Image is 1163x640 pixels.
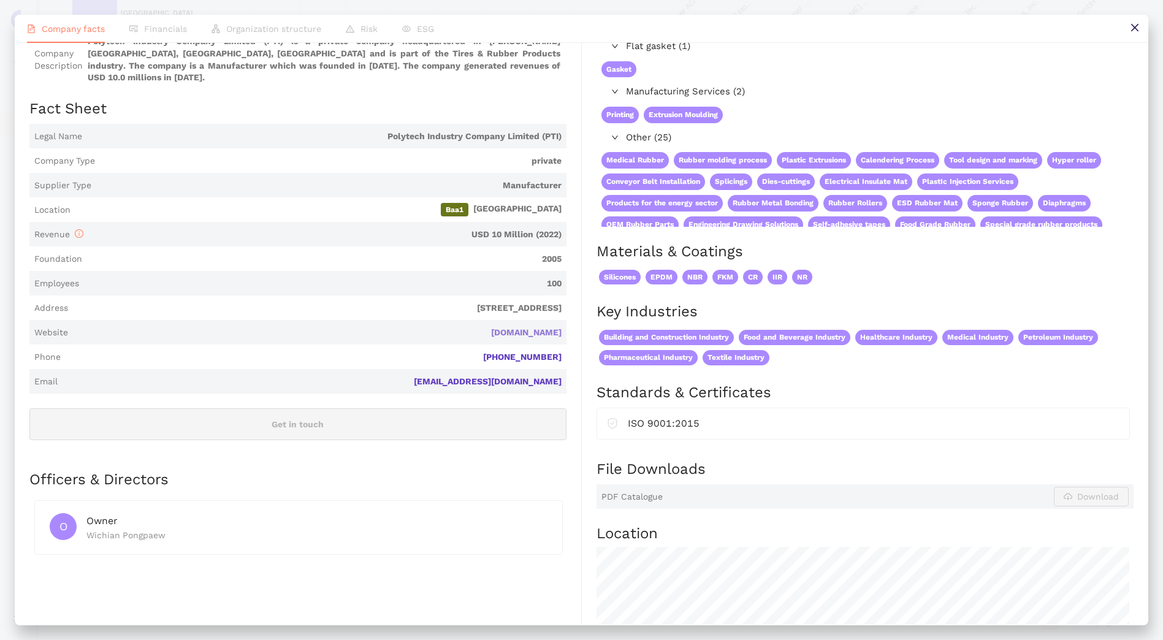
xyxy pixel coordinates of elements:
[646,270,677,285] span: EPDM
[402,25,411,33] span: eye
[599,270,641,285] span: Silicones
[1047,152,1101,169] span: Hyper roller
[34,253,82,265] span: Foundation
[34,327,68,339] span: Website
[29,470,566,490] h2: Officers & Directors
[601,152,669,169] span: Medical Rubber
[712,270,738,285] span: FKM
[88,229,562,241] span: USD 10 Million (2022)
[607,416,618,429] span: safety-certificate
[42,24,105,34] span: Company facts
[601,61,636,78] span: Gasket
[820,173,912,190] span: Electrical Insulate Mat
[599,330,734,345] span: Building and Construction Industry
[597,82,1132,102] div: Manufacturing Services (2)
[34,155,95,167] span: Company Type
[1121,15,1148,42] button: close
[59,513,67,540] span: O
[86,528,547,542] div: Wichian Pongpaew
[944,152,1042,169] span: Tool design and marking
[597,459,1134,480] h2: File Downloads
[34,131,82,143] span: Legal Name
[212,25,220,33] span: apartment
[1038,195,1091,211] span: Diaphragms
[611,134,619,141] span: right
[34,302,68,314] span: Address
[34,278,79,290] span: Employees
[611,42,619,50] span: right
[597,37,1132,56] div: Flat gasket (1)
[728,195,818,211] span: Rubber Metal Bonding
[777,152,851,169] span: Plastic Extrusions
[917,173,1018,190] span: PlastIc Injection Services
[597,242,1134,262] h2: Materials & Coatings
[34,180,91,192] span: Supplier Type
[792,270,812,285] span: NR
[856,152,939,169] span: Calendering Process
[96,180,562,192] span: Manufacturer
[346,25,354,33] span: warning
[628,416,1119,431] div: ISO 9001:2015
[100,155,562,167] span: private
[597,524,1134,544] h2: Location
[29,99,566,120] h2: Fact Sheet
[75,229,83,238] span: info-circle
[684,216,803,233] span: Engineering Drawing Solutions
[601,195,723,211] span: Products for the energy sector
[129,25,138,33] span: fund-view
[84,278,562,290] span: 100
[360,24,378,34] span: Risk
[34,376,58,388] span: Email
[441,203,468,216] span: Baa1
[417,24,434,34] span: ESG
[739,330,850,345] span: Food and Beverage Industry
[87,253,562,265] span: 2005
[855,330,937,345] span: Healthcare Industry
[1018,330,1098,345] span: Petroleum Industry
[626,39,1127,54] span: Flat gasket (1)
[743,270,763,285] span: CR
[597,383,1134,403] h2: Standards & Certificates
[892,195,963,211] span: ESD Rubber Mat
[601,216,679,233] span: OEM Rubber Parts
[980,216,1102,233] span: Special grade rubber products
[75,203,562,216] span: [GEOGRAPHIC_DATA]
[86,515,118,527] span: Owner
[34,204,71,216] span: Location
[674,152,772,169] span: Rubber molding process
[34,48,83,72] span: Company Description
[626,131,1127,145] span: Other (25)
[601,107,639,123] span: Printing
[611,88,619,95] span: right
[768,270,787,285] span: IIR
[626,85,1127,99] span: Manufacturing Services (2)
[682,270,707,285] span: NBR
[73,302,562,314] span: [STREET_ADDRESS]
[942,330,1013,345] span: Medical Industry
[597,302,1134,322] h2: Key Industries
[601,491,663,503] span: PDF Catalogue
[87,131,562,143] span: Polytech Industry Company Limited (PTI)
[644,107,723,123] span: Extrusion Moulding
[88,36,562,83] span: Polytech Industry Company Limited (PTI) is a private company headquartered in [PERSON_NAME][GEOGR...
[226,24,321,34] span: Organization structure
[703,350,769,365] span: Textile Industry
[823,195,887,211] span: Rubber Rollers
[597,128,1132,148] div: Other (25)
[710,173,752,190] span: Splicings
[144,24,187,34] span: Financials
[34,351,61,364] span: Phone
[601,173,705,190] span: Conveyor Belt Installation
[1130,23,1140,32] span: close
[599,350,698,365] span: Pharmaceutical Industry
[895,216,975,233] span: Food Grade Rubber
[808,216,890,233] span: Self-adhesive tapes
[967,195,1033,211] span: Sponge Rubber
[34,229,83,239] span: Revenue
[757,173,815,190] span: Dies-cuttings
